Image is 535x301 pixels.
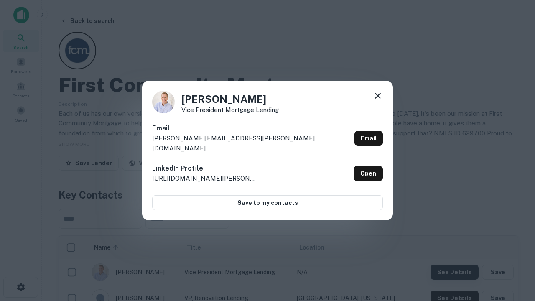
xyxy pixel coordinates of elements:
p: [URL][DOMAIN_NAME][PERSON_NAME] [152,173,257,184]
h4: [PERSON_NAME] [181,92,279,107]
h6: Email [152,123,351,133]
p: Vice President Mortgage Lending [181,107,279,113]
img: 1520878720083 [152,91,175,113]
a: Email [354,131,383,146]
a: Open [354,166,383,181]
iframe: Chat Widget [493,207,535,247]
h6: LinkedIn Profile [152,163,257,173]
button: Save to my contacts [152,195,383,210]
p: [PERSON_NAME][EMAIL_ADDRESS][PERSON_NAME][DOMAIN_NAME] [152,133,351,153]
